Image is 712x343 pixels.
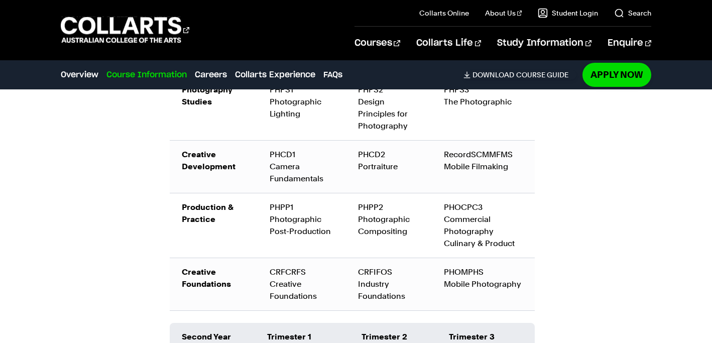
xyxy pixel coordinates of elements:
a: DownloadCourse Guide [463,70,576,79]
div: PHCD2 Portraiture [358,149,420,173]
a: Search [614,8,651,18]
span: Download [472,70,514,79]
a: Collarts Experience [235,69,315,81]
a: Course Information [106,69,187,81]
strong: Creative Foundations [182,267,231,289]
div: PHCD1 Camera Fundamentals [270,149,333,185]
td: PHPS1 Photographic Lighting [258,76,345,141]
strong: Production & Practice [182,202,233,224]
a: Collarts Life [416,27,481,60]
div: CRFCRFS Creative Foundations [270,266,333,302]
div: Go to homepage [61,16,189,44]
div: PHOCPC3 Commercial Photography Culinary & Product [444,201,523,250]
td: PHPS2 Design Principles for Photography [346,76,432,141]
strong: Creative Development [182,150,235,171]
div: CRFIFOS Industry Foundations [358,266,420,302]
td: PHPS3 The Photographic [432,76,535,141]
a: Careers [195,69,227,81]
a: Apply Now [582,63,651,86]
a: Courses [354,27,400,60]
div: PHPP2 Photographic Compositing [358,201,420,238]
div: PHOMPHS Mobile Photography [444,266,523,290]
a: Study Information [497,27,591,60]
a: Collarts Online [419,8,469,18]
div: PHPP1 Photographic Post-Production [270,201,333,238]
td: RecordSCMMFMS Mobile Filmaking [432,141,535,193]
a: Overview [61,69,98,81]
a: Student Login [538,8,598,18]
a: Enquire [608,27,651,60]
a: About Us [485,8,522,18]
a: FAQs [323,69,342,81]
